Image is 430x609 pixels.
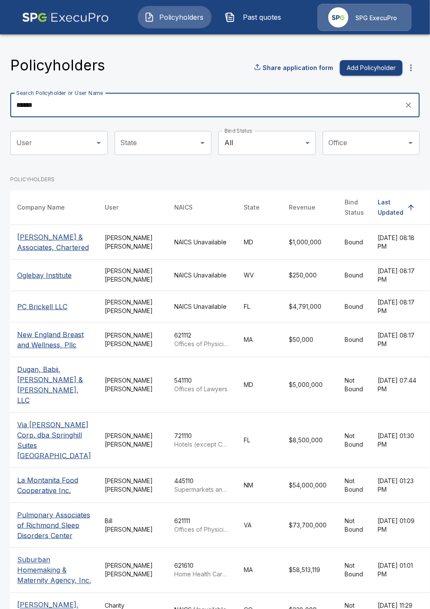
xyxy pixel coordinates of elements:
td: $50,000 [282,322,338,357]
div: [PERSON_NAME] [PERSON_NAME] [105,267,160,284]
p: PC Brickell LLC [17,301,91,312]
p: Home Health Care Services [174,570,230,579]
h4: Policyholders [10,56,105,74]
td: $250,000 [282,259,338,291]
td: NAICS Unavailable [167,259,237,291]
p: Suburban Homemaking & Maternity Agency, Inc. [17,555,91,586]
td: $4,791,000 [282,291,338,322]
td: Bound [338,322,371,357]
a: Add Policyholder [336,60,403,76]
th: Bind Status [338,190,371,225]
p: Hotels (except Casino Hotels) and Motels [174,440,230,449]
p: Pulmonary Associates of Richmond Sleep Disorders Center [17,510,91,541]
div: Last Updated [378,197,403,218]
td: FL [237,291,282,322]
p: Via [PERSON_NAME] Corp. dba Springhill Suites [GEOGRAPHIC_DATA] [17,420,91,461]
div: 721110 [174,432,230,449]
div: State [244,202,260,213]
td: [DATE] 08:17 PM [371,259,426,291]
div: 541110 [174,376,230,393]
a: Agency IconSPG ExecuPro [318,4,412,31]
td: FL [237,412,282,468]
button: Policyholders IconPolicyholders [138,6,212,28]
button: Open [405,137,417,149]
div: [PERSON_NAME] [PERSON_NAME] [105,298,160,315]
td: MA [237,548,282,593]
td: $58,513,119 [282,548,338,593]
td: [DATE] 01:09 PM [371,502,426,548]
div: Revenue [289,202,315,213]
p: [PERSON_NAME] & Associates, Chartered [17,232,91,253]
button: Add Policyholder [340,60,403,76]
div: 621112 [174,331,230,348]
div: NAICS [174,202,193,213]
button: Open [93,137,105,149]
td: [DATE] 01:01 PM [371,548,426,593]
p: Offices of Physicians, Mental Health Specialists [174,340,230,348]
p: Oglebay Institute [17,270,91,280]
div: 621111 [174,517,230,534]
button: clear search [402,99,415,112]
span: Past quotes [239,12,286,22]
td: WV [237,259,282,291]
td: Not Bound [338,412,371,468]
button: more [403,59,420,76]
td: Bound [338,225,371,259]
td: NAICS Unavailable [167,225,237,259]
div: [PERSON_NAME] [PERSON_NAME] [105,376,160,393]
img: Policyholders Icon [144,12,154,22]
div: [PERSON_NAME] [PERSON_NAME] [105,432,160,449]
p: Dugan, Babij, [PERSON_NAME] & [PERSON_NAME], LLC [17,364,91,405]
td: [DATE] 08:17 PM [371,291,426,322]
p: Offices of Physicians (except Mental Health Specialists) [174,525,230,534]
label: Search Policyholder or User Name [16,89,103,97]
button: Open [197,137,209,149]
p: Share application form [263,63,333,72]
div: [PERSON_NAME] [PERSON_NAME] [105,331,160,348]
td: [DATE] 01:30 PM [371,412,426,468]
button: Past quotes IconPast quotes [218,6,292,28]
td: [DATE] 08:18 PM [371,225,426,259]
td: $5,000,000 [282,357,338,412]
td: VA [237,502,282,548]
td: MA [237,322,282,357]
div: 621610 [174,562,230,579]
p: Offices of Lawyers [174,385,230,393]
div: [PERSON_NAME] [PERSON_NAME] [105,477,160,494]
td: [DATE] 07:44 PM [371,357,426,412]
img: Agency Icon [328,7,348,27]
div: All [218,131,316,155]
td: [DATE] 01:23 PM [371,468,426,502]
td: Not Bound [338,357,371,412]
p: La Montanita Food Cooperative Inc. [17,475,91,496]
td: $1,000,000 [282,225,338,259]
p: Supermarkets and Other Grocery Retailers (except Convenience Retailers) [174,485,230,494]
p: New England Breast and Wellness, Pllc [17,329,91,350]
div: [PERSON_NAME] [PERSON_NAME] [105,234,160,251]
td: Bound [338,259,371,291]
div: 445110 [174,477,230,494]
td: Not Bound [338,468,371,502]
td: $8,500,000 [282,412,338,468]
label: Bind Status [224,127,252,134]
td: NM [237,468,282,502]
td: Not Bound [338,502,371,548]
td: NAICS Unavailable [167,291,237,322]
div: [PERSON_NAME] [PERSON_NAME] [105,562,160,579]
img: Past quotes Icon [225,12,235,22]
span: Policyholders [158,12,205,22]
p: SPG ExecuPro [355,14,397,22]
td: [DATE] 08:17 PM [371,322,426,357]
div: User [105,202,118,213]
td: MD [237,357,282,412]
td: MD [237,225,282,259]
div: Bill [PERSON_NAME] [105,517,160,534]
td: $54,000,000 [282,468,338,502]
img: AA Logo [22,4,109,31]
td: $73,700,000 [282,502,338,548]
td: Bound [338,291,371,322]
div: Company Name [17,202,65,213]
td: Not Bound [338,548,371,593]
